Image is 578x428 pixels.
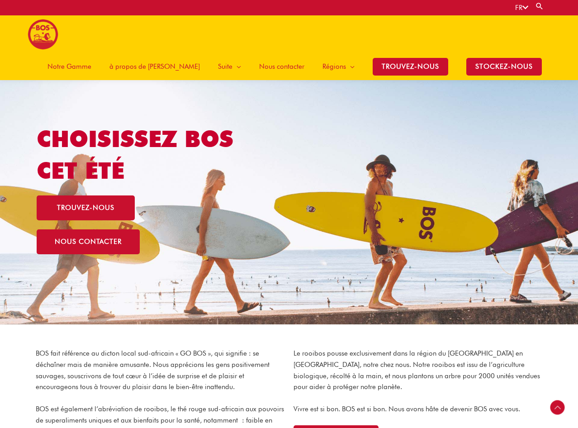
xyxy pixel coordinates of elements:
[38,53,100,80] a: Notre Gamme
[109,53,200,80] span: à propos de [PERSON_NAME]
[37,195,135,220] a: trouvez-nous
[259,53,304,80] span: Nous contacter
[32,53,551,80] nav: Site Navigation
[250,53,313,80] a: Nous contacter
[57,204,114,211] span: trouvez-nous
[47,53,91,80] span: Notre Gamme
[294,405,520,413] span: Vivre est si bon. BOS est si bon. Nous avons hâte de devenir BOS avec vous.
[218,53,232,80] span: Suite
[515,4,528,12] a: FR
[100,53,209,80] a: à propos de [PERSON_NAME]
[535,2,544,10] a: Search button
[37,229,140,254] a: nous contacter
[313,53,364,80] a: Régions
[209,53,250,80] a: Suite
[36,348,284,393] p: BOS fait référence au dicton local sud-africain « GO BOS », qui signifie : se déchaîner mais de m...
[294,348,542,393] p: Le rooibos pousse exclusivement dans la région du [GEOGRAPHIC_DATA] en [GEOGRAPHIC_DATA], notre c...
[466,58,542,76] span: stockez-nous
[322,53,346,80] span: Régions
[364,53,457,80] a: TROUVEZ-NOUS
[28,19,58,50] img: BOS logo finals-200px
[37,123,265,186] h1: Choisissez BOS cet été
[55,238,122,245] span: nous contacter
[457,53,551,80] a: stockez-nous
[373,58,448,76] span: TROUVEZ-NOUS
